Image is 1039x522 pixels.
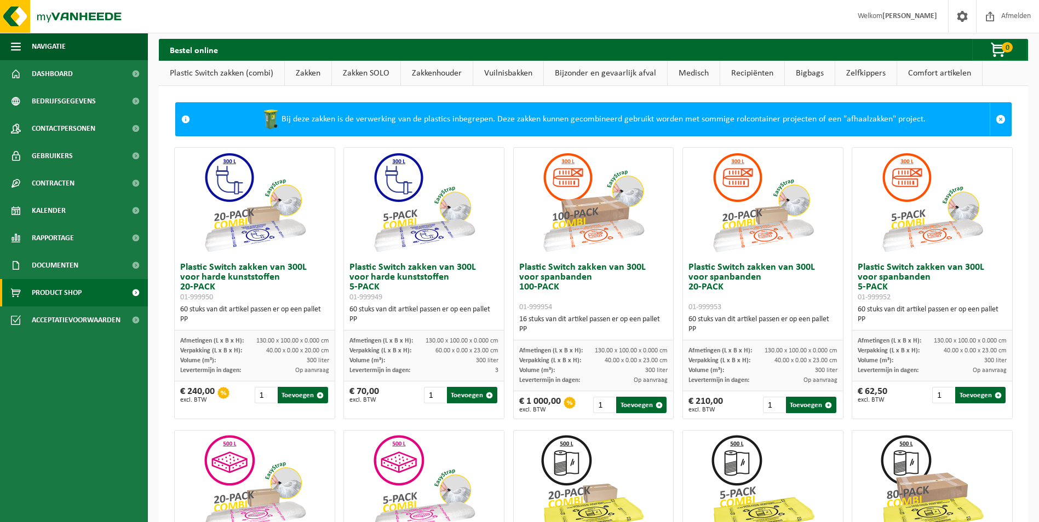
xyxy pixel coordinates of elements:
[645,367,668,374] span: 300 liter
[519,263,668,312] h3: Plastic Switch zakken van 300L voor spanbanden 100-PACK
[369,148,479,257] img: 01-999949
[858,263,1007,302] h3: Plastic Switch zakken van 300L voor spanbanden 5-PACK
[260,108,282,130] img: WB-0240-HPE-GN-50.png
[1002,42,1013,53] span: 0
[180,357,216,364] span: Volume (m³):
[934,338,1007,344] span: 130.00 x 100.00 x 0.000 cm
[32,115,95,142] span: Contactpersonen
[32,88,96,115] span: Bedrijfsgegevens
[196,103,990,136] div: Bij deze zakken is de verwerking van de plastics inbegrepen. Deze zakken kunnen gecombineerd gebr...
[815,367,837,374] span: 300 liter
[858,315,1007,324] div: PP
[32,170,74,197] span: Contracten
[858,367,919,374] span: Levertermijn in dagen:
[349,293,382,301] span: 01-999949
[278,387,328,403] button: Toevoegen
[159,39,229,60] h2: Bestel online
[307,357,329,364] span: 300 liter
[688,303,721,311] span: 01-999953
[688,347,752,354] span: Afmetingen (L x B x H):
[688,367,724,374] span: Volume (m³):
[519,397,561,413] div: € 1 000,00
[495,367,498,374] span: 3
[32,252,78,279] span: Documenten
[200,148,309,257] img: 01-999950
[349,315,498,324] div: PP
[858,357,893,364] span: Volume (m³):
[426,338,498,344] span: 130.00 x 100.00 x 0.000 cm
[476,357,498,364] span: 300 liter
[858,347,920,354] span: Verpakking (L x B x H):
[332,61,400,86] a: Zakken SOLO
[972,39,1027,61] button: 0
[774,357,837,364] span: 40.00 x 0.00 x 23.00 cm
[538,148,648,257] img: 01-999954
[688,263,837,312] h3: Plastic Switch zakken van 300L voor spanbanden 20-PACK
[708,148,818,257] img: 01-999953
[180,397,215,403] span: excl. BTW
[605,357,668,364] span: 40.00 x 0.00 x 23.00 cm
[519,315,668,334] div: 16 stuks van dit artikel passen er op een pallet
[763,397,785,413] input: 1
[688,407,723,413] span: excl. BTW
[32,33,66,60] span: Navigatie
[349,305,498,324] div: 60 stuks van dit artikel passen er op een pallet
[688,377,749,384] span: Levertermijn in dagen:
[897,61,982,86] a: Comfort artikelen
[349,263,498,302] h3: Plastic Switch zakken van 300L voor harde kunststoffen 5-PACK
[32,224,74,252] span: Rapportage
[519,303,552,311] span: 01-999954
[519,347,583,354] span: Afmetingen (L x B x H):
[180,338,244,344] span: Afmetingen (L x B x H):
[544,61,667,86] a: Bijzonder en gevaarlijk afval
[803,377,837,384] span: Op aanvraag
[955,387,1006,403] button: Toevoegen
[295,367,329,374] span: Op aanvraag
[349,387,379,403] div: € 70,00
[785,61,835,86] a: Bigbags
[255,387,277,403] input: 1
[519,377,580,384] span: Levertermijn in dagen:
[285,61,331,86] a: Zakken
[180,387,215,403] div: € 240,00
[401,61,473,86] a: Zakkenhouder
[944,347,1007,354] span: 40.00 x 0.00 x 23.00 cm
[973,367,1007,374] span: Op aanvraag
[616,397,667,413] button: Toevoegen
[349,397,379,403] span: excl. BTW
[180,347,242,354] span: Verpakking (L x B x H):
[668,61,720,86] a: Medisch
[180,263,329,302] h3: Plastic Switch zakken van 300L voor harde kunststoffen 20-PACK
[447,387,497,403] button: Toevoegen
[180,305,329,324] div: 60 stuks van dit artikel passen er op een pallet
[349,367,410,374] span: Levertermijn in dagen:
[593,397,615,413] input: 1
[858,293,891,301] span: 01-999952
[858,387,887,403] div: € 62,50
[32,279,82,306] span: Product Shop
[932,387,954,403] input: 1
[32,197,66,224] span: Kalender
[634,377,668,384] span: Op aanvraag
[180,293,213,301] span: 01-999950
[882,12,937,20] strong: [PERSON_NAME]
[595,347,668,354] span: 130.00 x 100.00 x 0.000 cm
[180,315,329,324] div: PP
[519,407,561,413] span: excl. BTW
[688,315,837,334] div: 60 stuks van dit artikel passen er op een pallet
[424,387,446,403] input: 1
[858,338,921,344] span: Afmetingen (L x B x H):
[858,397,887,403] span: excl. BTW
[32,60,73,88] span: Dashboard
[877,148,987,257] img: 01-999952
[32,142,73,170] span: Gebruikers
[473,61,543,86] a: Vuilnisbakken
[858,305,1007,324] div: 60 stuks van dit artikel passen er op een pallet
[688,357,750,364] span: Verpakking (L x B x H):
[266,347,329,354] span: 40.00 x 0.00 x 20.00 cm
[519,357,581,364] span: Verpakking (L x B x H):
[990,103,1011,136] a: Sluit melding
[688,397,723,413] div: € 210,00
[765,347,837,354] span: 130.00 x 100.00 x 0.000 cm
[984,357,1007,364] span: 300 liter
